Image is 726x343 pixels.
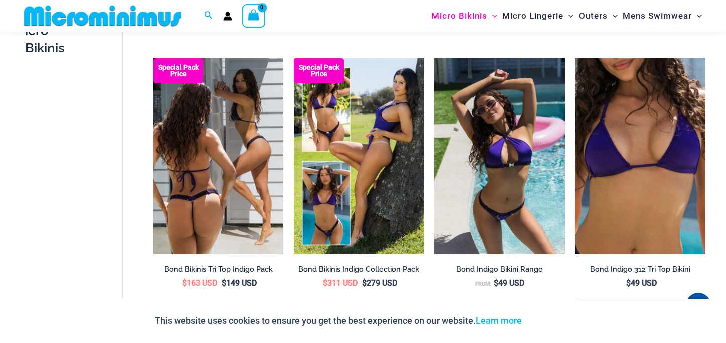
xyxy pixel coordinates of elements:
a: OutersMenu ToggleMenu Toggle [576,3,620,29]
p: This website uses cookies to ensure you get the best experience on our website. [155,313,522,328]
span: $ [323,278,327,288]
bdi: 311 USD [323,278,358,288]
span: $ [626,278,631,288]
h2: Bond Indigo Bikini Range [434,265,565,274]
img: MM SHOP LOGO FLAT [20,5,185,27]
h2: Bond Indigo 312 Tri Top Bikini [575,265,705,274]
a: Bond Indigo 393 Top 285 Cheeky Bikini 10Bond Indigo 393 Top 285 Cheeky Bikini 04Bond Indigo 393 T... [434,58,565,254]
a: Bond Bikinis Tri Top Indigo Pack [153,265,283,278]
span: Menu Toggle [487,3,497,29]
h2: Bond Bikinis Tri Top Indigo Pack [153,265,283,274]
a: Micro LingerieMenu ToggleMenu Toggle [500,3,576,29]
span: $ [362,278,367,288]
b: Special Pack Price [153,64,203,77]
img: Bond Indigo 312 Top 02 [575,58,705,254]
b: Special Pack Price [294,64,344,77]
a: Bond Indigo 312 Top 02Bond Indigo 312 Top 492 Thong Bikini 04Bond Indigo 312 Top 492 Thong Bikini 04 [575,58,705,254]
a: Bond Inidgo Collection Pack (10) Bond Indigo Bikini Collection Pack Back (6)Bond Indigo Bikini Co... [294,58,424,254]
a: Bond Indigo 312 Tri Top Bikini [575,265,705,278]
span: $ [182,278,187,288]
span: Mens Swimwear [623,3,692,29]
bdi: 279 USD [362,278,397,288]
span: Menu Toggle [563,3,573,29]
a: Bond Indigo Tri Top Pack (1) Bond Indigo Tri Top Pack Back (1)Bond Indigo Tri Top Pack Back (1) [153,58,283,254]
span: $ [222,278,226,288]
h2: Bond Bikinis Indigo Collection Pack [294,265,424,274]
img: Bond Indigo Tri Top Pack Back (1) [153,58,283,254]
a: Bond Bikinis Indigo Collection Pack [294,265,424,278]
span: Menu Toggle [608,3,618,29]
span: Micro Bikinis [431,3,487,29]
button: Accept [529,309,572,333]
span: Menu Toggle [692,3,702,29]
a: Search icon link [204,10,213,22]
span: Micro Lingerie [502,3,563,29]
span: From: [475,281,491,287]
a: Micro BikinisMenu ToggleMenu Toggle [429,3,500,29]
a: View Shopping Cart, empty [242,4,265,27]
bdi: 149 USD [222,278,257,288]
nav: Site Navigation [427,2,706,30]
span: $ [494,278,498,288]
a: Bond Indigo Bikini Range [434,265,565,278]
bdi: 49 USD [626,278,657,288]
img: Bond Inidgo Collection Pack (10) [294,58,424,254]
a: Account icon link [223,12,232,21]
span: Outers [579,3,608,29]
bdi: 49 USD [494,278,524,288]
a: Mens SwimwearMenu ToggleMenu Toggle [620,3,704,29]
img: Bond Indigo 393 Top 285 Cheeky Bikini 10 [434,58,565,254]
bdi: 163 USD [182,278,217,288]
a: Learn more [476,315,522,326]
